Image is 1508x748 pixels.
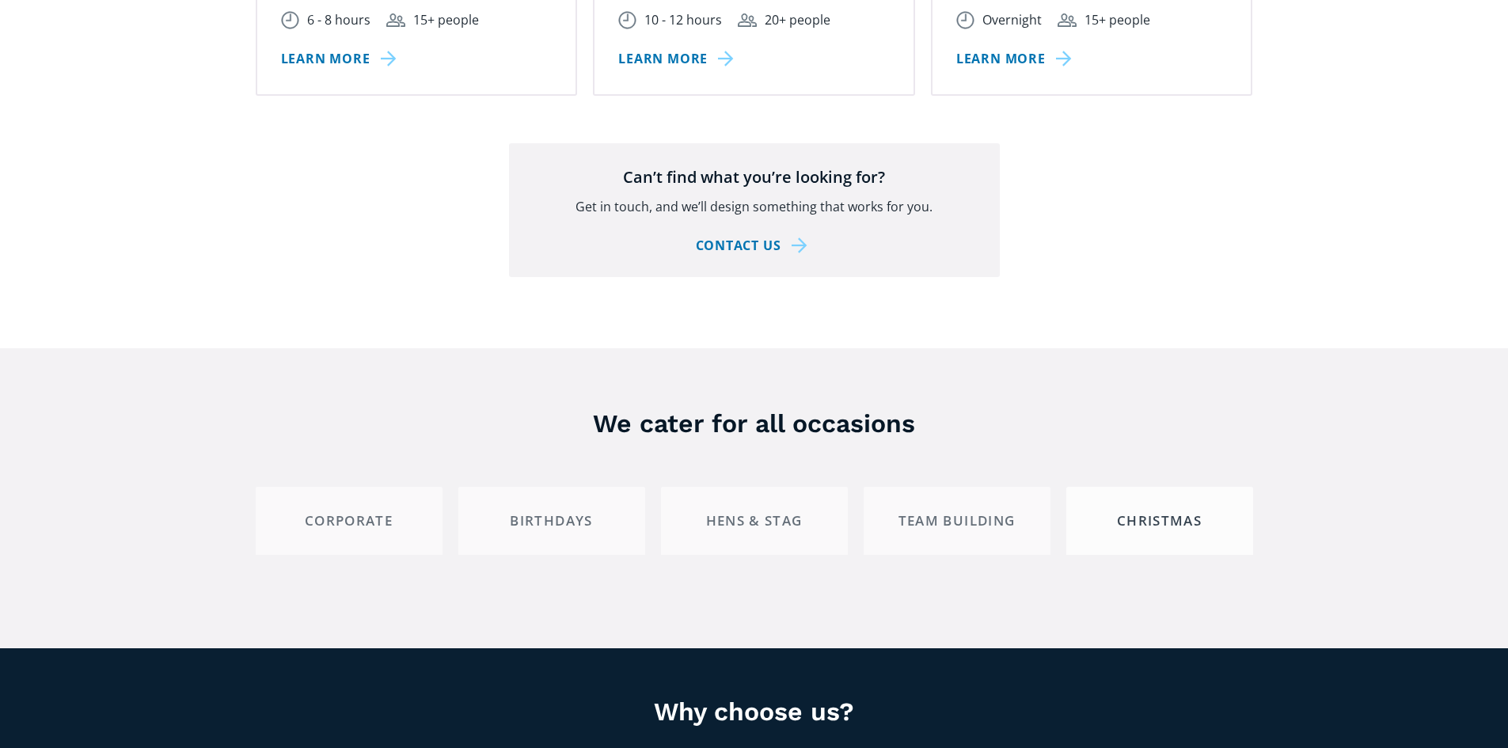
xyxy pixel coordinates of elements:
[1080,512,1240,530] div: Christmas
[765,9,830,32] div: 20+ people
[551,167,957,188] h4: Can’t find what you’re looking for?
[982,9,1042,32] div: Overnight
[618,47,739,70] a: Learn more
[1084,9,1150,32] div: 15+ people
[618,11,636,29] img: Duration
[269,512,429,530] div: Corporate
[413,9,479,32] div: 15+ people
[281,11,299,29] img: Duration
[386,13,405,27] img: Group size
[1058,13,1077,27] img: Group size
[738,13,757,27] img: Group size
[644,9,722,32] div: 10 - 12 hours
[281,47,402,70] a: Learn more
[256,696,1253,727] h3: Why choose us?
[877,512,1037,530] div: Team building
[674,512,834,530] div: Hens & Stag
[424,408,1084,439] h3: We cater for all occasions
[956,11,974,29] img: Duration
[956,47,1077,70] a: Learn more
[307,9,370,32] div: 6 - 8 hours
[696,234,813,257] a: Contact us
[472,512,632,530] div: Birthdays
[551,196,957,218] p: Get in touch, and we’ll design something that works for you.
